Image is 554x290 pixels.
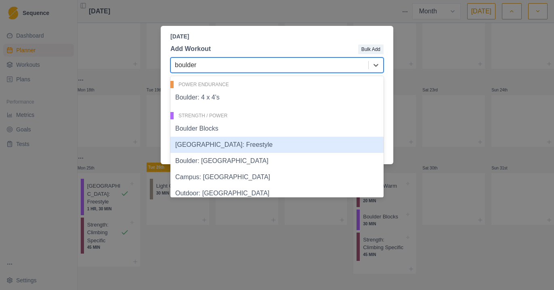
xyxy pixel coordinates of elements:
div: Boulder Blocks [170,121,384,137]
button: Bulk Add [358,44,384,54]
p: [DATE] [170,32,384,41]
div: [GEOGRAPHIC_DATA]: Freestyle [170,137,384,153]
div: Power Endurance [170,81,384,88]
p: Add Workout [170,44,211,54]
div: Outdoor: [GEOGRAPHIC_DATA] [170,185,384,201]
div: Campus: [GEOGRAPHIC_DATA] [170,169,384,185]
div: Strength / Power [170,112,384,119]
div: Boulder: 4 x 4's [170,89,384,106]
div: Boulder: [GEOGRAPHIC_DATA] [170,153,384,169]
